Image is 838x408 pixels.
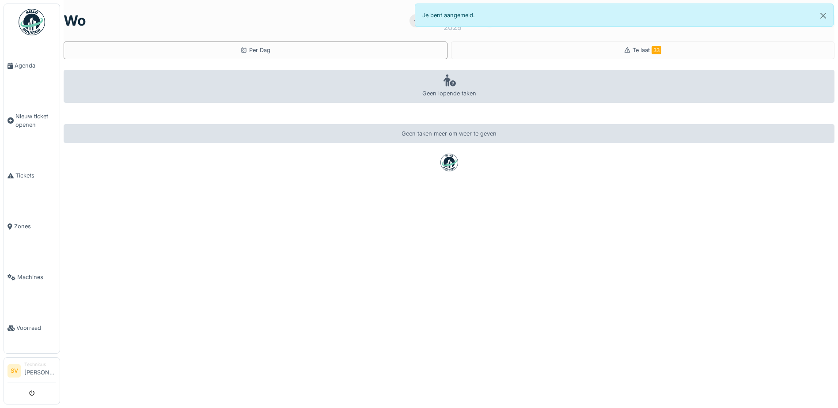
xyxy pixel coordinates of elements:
[8,361,56,382] a: SV Technicus[PERSON_NAME]
[440,154,458,171] img: badge-BVDL4wpA.svg
[15,61,56,70] span: Agenda
[4,302,60,353] a: Voorraad
[4,91,60,150] a: Nieuw ticket openen
[14,222,56,230] span: Zones
[24,361,56,380] li: [PERSON_NAME]
[15,112,56,129] span: Nieuw ticket openen
[16,324,56,332] span: Voorraad
[444,22,462,33] div: 2025
[4,201,60,252] a: Zones
[813,4,833,27] button: Close
[19,9,45,35] img: Badge_color-CXgf-gQk.svg
[652,46,661,54] span: 33
[4,150,60,201] a: Tickets
[24,361,56,368] div: Technicus
[4,40,60,91] a: Agenda
[633,47,661,53] span: Te laat
[64,12,86,29] h1: wo
[240,46,270,54] div: Per Dag
[8,364,21,378] li: SV
[64,124,834,143] div: Geen taken meer om weer te geven
[415,4,834,27] div: Je bent aangemeld.
[17,273,56,281] span: Machines
[4,252,60,302] a: Machines
[15,171,56,180] span: Tickets
[64,70,834,103] div: Geen lopende taken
